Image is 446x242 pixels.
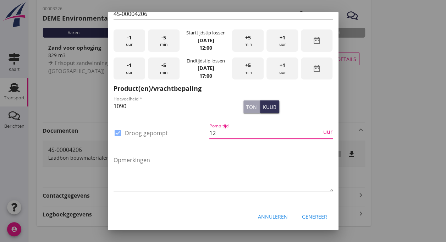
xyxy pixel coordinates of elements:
span: +1 [280,34,285,42]
label: Droog gepompt [125,130,168,137]
div: min [232,57,264,80]
strong: [DATE] [197,65,214,71]
span: +5 [245,61,251,69]
button: kuub [260,100,279,113]
h2: Product(en)/vrachtbepaling [114,84,333,93]
span: -1 [127,61,132,69]
textarea: Opmerkingen [114,154,333,192]
span: -5 [161,61,166,69]
div: uur [266,57,298,80]
strong: [DATE] [197,37,214,44]
div: kuub [263,103,276,111]
div: Genereer [302,213,327,220]
span: +1 [280,61,285,69]
strong: 12:00 [199,44,212,51]
span: +5 [245,34,251,42]
div: min [232,29,264,52]
button: Annuleren [252,210,293,223]
div: uur [114,29,145,52]
div: Starttijdstip lossen [186,29,225,36]
div: uur [266,29,298,52]
div: Annuleren [258,213,288,220]
div: ton [246,103,257,111]
strong: 17:00 [199,72,212,79]
div: uur [322,129,333,134]
i: date_range [313,36,321,45]
div: min [148,57,180,80]
button: Genereer [296,210,333,223]
div: uur [114,57,145,80]
i: date_range [313,64,321,73]
div: Eindtijdstip lossen [187,57,225,64]
span: -5 [161,34,166,42]
input: Laadbon nummer [114,8,333,20]
span: -1 [127,34,132,42]
input: Pomp tijd [209,127,322,139]
input: Hoeveelheid * [114,100,241,112]
div: min [148,29,180,52]
button: ton [243,100,260,113]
